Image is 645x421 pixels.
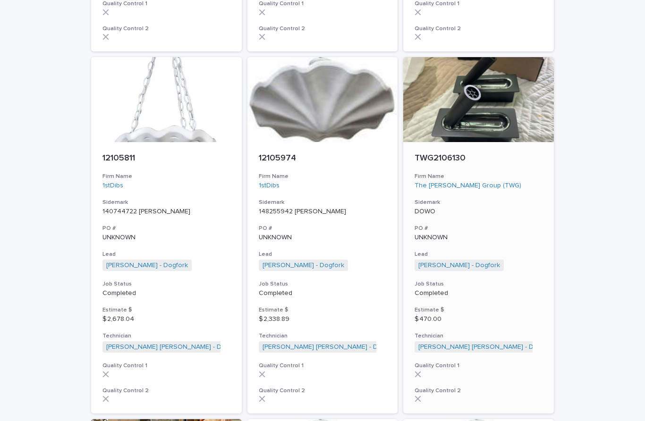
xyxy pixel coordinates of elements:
[102,153,230,164] p: 12105811
[415,306,543,314] h3: Estimate $
[102,225,230,232] h3: PO #
[102,173,230,180] h3: Firm Name
[418,343,591,351] a: [PERSON_NAME] [PERSON_NAME] - Dogfork - Technician
[102,280,230,288] h3: Job Status
[415,199,543,206] h3: Sidemark
[247,57,398,413] a: 12105974Firm Name1stDibs Sidemark148255942 [PERSON_NAME]PO #UNKNOWNLead[PERSON_NAME] - Dogfork Jo...
[415,153,543,164] p: TWG2106130
[415,234,543,242] p: UNKNOWN
[415,173,543,180] h3: Firm Name
[102,387,230,395] h3: Quality Control 2
[91,57,242,413] a: 12105811Firm Name1stDibs Sidemark140744722 [PERSON_NAME]PO #UNKNOWNLead[PERSON_NAME] - Dogfork Jo...
[415,362,543,370] h3: Quality Control 1
[102,234,230,242] p: UNKNOWN
[259,306,387,314] h3: Estimate $
[102,182,123,190] a: 1stDibs
[415,289,543,297] p: Completed
[263,261,344,269] a: [PERSON_NAME] - Dogfork
[259,280,387,288] h3: Job Status
[102,199,230,206] h3: Sidemark
[259,332,387,340] h3: Technician
[415,315,543,323] p: $ 470.00
[102,251,230,258] h3: Lead
[415,25,543,33] h3: Quality Control 2
[415,182,521,190] a: The [PERSON_NAME] Group (TWG)
[102,332,230,340] h3: Technician
[259,289,387,297] p: Completed
[106,343,279,351] a: [PERSON_NAME] [PERSON_NAME] - Dogfork - Technician
[259,153,387,164] p: 12105974
[259,251,387,258] h3: Lead
[415,387,543,395] h3: Quality Control 2
[102,289,230,297] p: Completed
[418,261,500,269] a: [PERSON_NAME] - Dogfork
[259,387,387,395] h3: Quality Control 2
[259,208,387,216] p: 148255942 [PERSON_NAME]
[259,362,387,370] h3: Quality Control 1
[259,173,387,180] h3: Firm Name
[259,315,387,323] p: $ 2,338.89
[259,25,387,33] h3: Quality Control 2
[102,25,230,33] h3: Quality Control 2
[102,306,230,314] h3: Estimate $
[263,343,435,351] a: [PERSON_NAME] [PERSON_NAME] - Dogfork - Technician
[415,208,543,216] p: DOWO
[102,362,230,370] h3: Quality Control 1
[259,182,280,190] a: 1stDibs
[403,57,554,413] a: TWG2106130Firm NameThe [PERSON_NAME] Group (TWG) SidemarkDOWOPO #UNKNOWNLead[PERSON_NAME] - Dogfo...
[415,251,543,258] h3: Lead
[259,199,387,206] h3: Sidemark
[415,280,543,288] h3: Job Status
[259,234,387,242] p: UNKNOWN
[415,332,543,340] h3: Technician
[259,225,387,232] h3: PO #
[106,261,188,269] a: [PERSON_NAME] - Dogfork
[415,225,543,232] h3: PO #
[102,208,230,216] p: 140744722 [PERSON_NAME]
[102,315,230,323] p: $ 2,678.04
